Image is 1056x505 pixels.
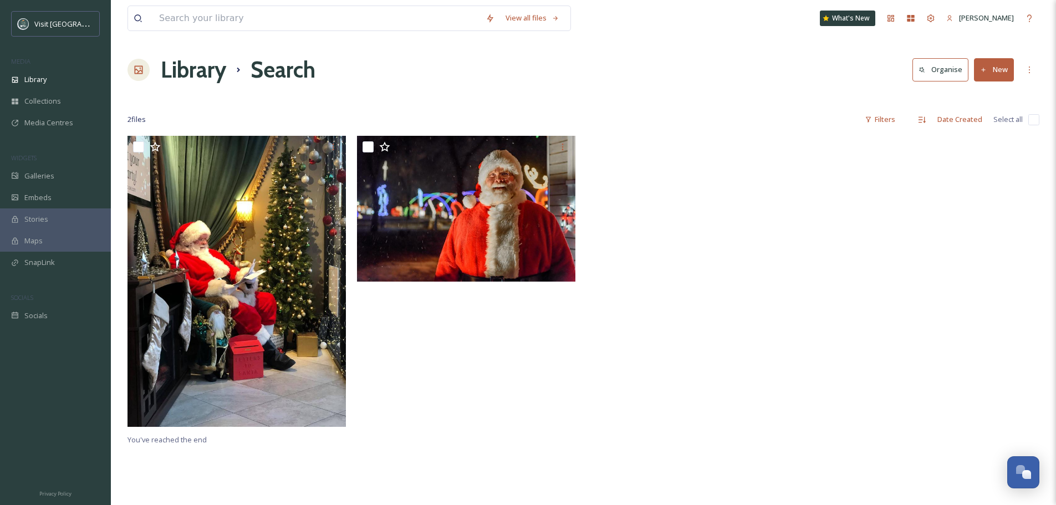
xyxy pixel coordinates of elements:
[1007,456,1039,488] button: Open Chat
[859,109,901,130] div: Filters
[932,109,988,130] div: Date Created
[912,58,968,81] button: Organise
[24,192,52,203] span: Embeds
[24,310,48,321] span: Socials
[24,257,55,268] span: SnapLink
[24,96,61,106] span: Collections
[993,114,1023,125] span: Select all
[357,136,575,281] img: cc12-01-18WatertownWinterWonderland.jpg
[251,53,315,86] h1: Search
[959,13,1014,23] span: [PERSON_NAME]
[24,171,54,181] span: Galleries
[912,58,974,81] a: Organise
[154,6,480,30] input: Search your library
[39,490,72,497] span: Privacy Policy
[24,74,47,85] span: Library
[24,236,43,246] span: Maps
[34,18,120,29] span: Visit [GEOGRAPHIC_DATA]
[18,18,29,29] img: watertown-convention-and-visitors-bureau.jpg
[127,136,346,427] img: Goss Santa.jpg
[11,57,30,65] span: MEDIA
[24,214,48,225] span: Stories
[11,154,37,162] span: WIDGETS
[39,486,72,499] a: Privacy Policy
[161,53,226,86] a: Library
[820,11,875,26] a: What's New
[500,7,565,29] a: View all files
[24,118,73,128] span: Media Centres
[127,435,207,445] span: You've reached the end
[974,58,1014,81] button: New
[941,7,1019,29] a: [PERSON_NAME]
[127,114,146,125] span: 2 file s
[11,293,33,302] span: SOCIALS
